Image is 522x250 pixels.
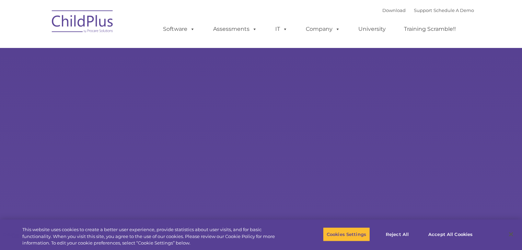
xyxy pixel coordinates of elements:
font: | [382,8,474,13]
a: Training Scramble!! [397,22,463,36]
a: IT [268,22,294,36]
a: Schedule A Demo [433,8,474,13]
button: Accept All Cookies [425,227,476,241]
button: Cookies Settings [323,227,370,241]
a: University [351,22,393,36]
div: This website uses cookies to create a better user experience, provide statistics about user visit... [22,226,287,247]
button: Close [503,227,519,242]
img: ChildPlus by Procare Solutions [48,5,117,40]
a: Assessments [206,22,264,36]
button: Reject All [376,227,419,241]
a: Software [156,22,202,36]
a: Company [299,22,347,36]
a: Download [382,8,406,13]
a: Support [414,8,432,13]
